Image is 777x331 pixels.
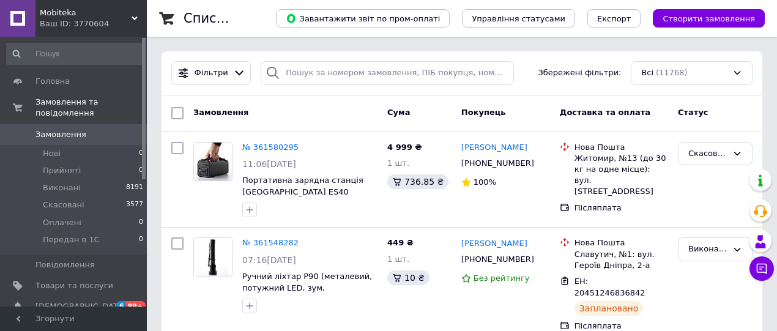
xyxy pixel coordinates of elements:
[641,67,653,79] span: Всі
[43,199,84,210] span: Скасовані
[688,147,727,160] div: Скасовано
[6,43,144,65] input: Пошук
[574,301,644,316] div: Заплановано
[597,14,631,23] span: Експорт
[462,9,575,28] button: Управління статусами
[193,108,248,117] span: Замовлення
[116,301,126,311] span: 6
[656,68,688,77] span: (11768)
[653,9,765,28] button: Створити замовлення
[195,67,228,79] span: Фільтри
[35,280,113,291] span: Товари та послуги
[472,14,565,23] span: Управління статусами
[35,129,86,140] span: Замовлення
[641,13,765,23] a: Створити замовлення
[139,165,143,176] span: 0
[139,234,143,245] span: 0
[387,143,422,152] span: 4 999 ₴
[474,177,496,187] span: 100%
[387,238,414,247] span: 449 ₴
[574,277,645,297] span: ЕН: 20451246836842
[749,256,774,281] button: Чат з покупцем
[587,9,641,28] button: Експорт
[193,142,232,181] a: Фото товару
[387,255,409,264] span: 1 шт.
[43,165,81,176] span: Прийняті
[678,108,708,117] span: Статус
[387,158,409,168] span: 1 шт.
[261,61,513,85] input: Пошук за номером замовлення, ПІБ покупця, номером телефону, Email, номером накладної
[139,217,143,228] span: 0
[43,182,81,193] span: Виконані
[574,249,668,271] div: Славутич, №1: вул. Героїв Дніпра, 2-а
[35,259,95,270] span: Повідомлення
[242,159,296,169] span: 11:06[DATE]
[574,237,668,248] div: Нова Пошта
[387,270,429,285] div: 10 ₴
[43,217,81,228] span: Оплачені
[387,108,410,117] span: Cума
[276,9,450,28] button: Завантажити звіт по пром-оплаті
[387,174,448,189] div: 736.85 ₴
[40,7,132,18] span: Mobiteka
[242,255,296,265] span: 07:16[DATE]
[35,76,70,87] span: Головна
[35,97,147,119] span: Замовлення та повідомлення
[663,14,755,23] span: Створити замовлення
[688,243,727,256] div: Виконано
[126,199,143,210] span: 3577
[242,238,299,247] a: № 361548282
[35,301,126,312] span: [DEMOGRAPHIC_DATA]
[461,108,506,117] span: Покупець
[461,142,527,154] a: [PERSON_NAME]
[538,67,621,79] span: Збережені фільтри:
[461,238,527,250] a: [PERSON_NAME]
[286,13,440,24] span: Завантажити звіт по пром-оплаті
[139,148,143,159] span: 0
[40,18,147,29] div: Ваш ID: 3770604
[194,143,232,180] img: Фото товару
[43,148,61,159] span: Нові
[574,153,668,198] div: Житомир, №13 (до 30 кг на одне місце): вул. [STREET_ADDRESS]
[461,255,534,264] span: [PHONE_NUMBER]
[43,234,100,245] span: Передан в 1С
[198,238,228,276] img: Фото товару
[242,143,299,152] a: № 361580295
[461,158,534,168] span: [PHONE_NUMBER]
[560,108,650,117] span: Доставка та оплата
[474,273,530,283] span: Без рейтингу
[126,301,146,311] span: 99+
[126,182,143,193] span: 8191
[193,237,232,277] a: Фото товару
[184,11,308,26] h1: Список замовлень
[242,176,363,219] a: Портативна зарядна станція [GEOGRAPHIC_DATA] ES40 (40000 mAh, 220V AC, USB, Type-C, ліхтарик)
[574,203,668,214] div: Післяплата
[242,272,372,303] a: Ручний ліхтар P90 (металевий, потужний LED, зум, акумуляторний, чорний)
[574,142,668,153] div: Нова Пошта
